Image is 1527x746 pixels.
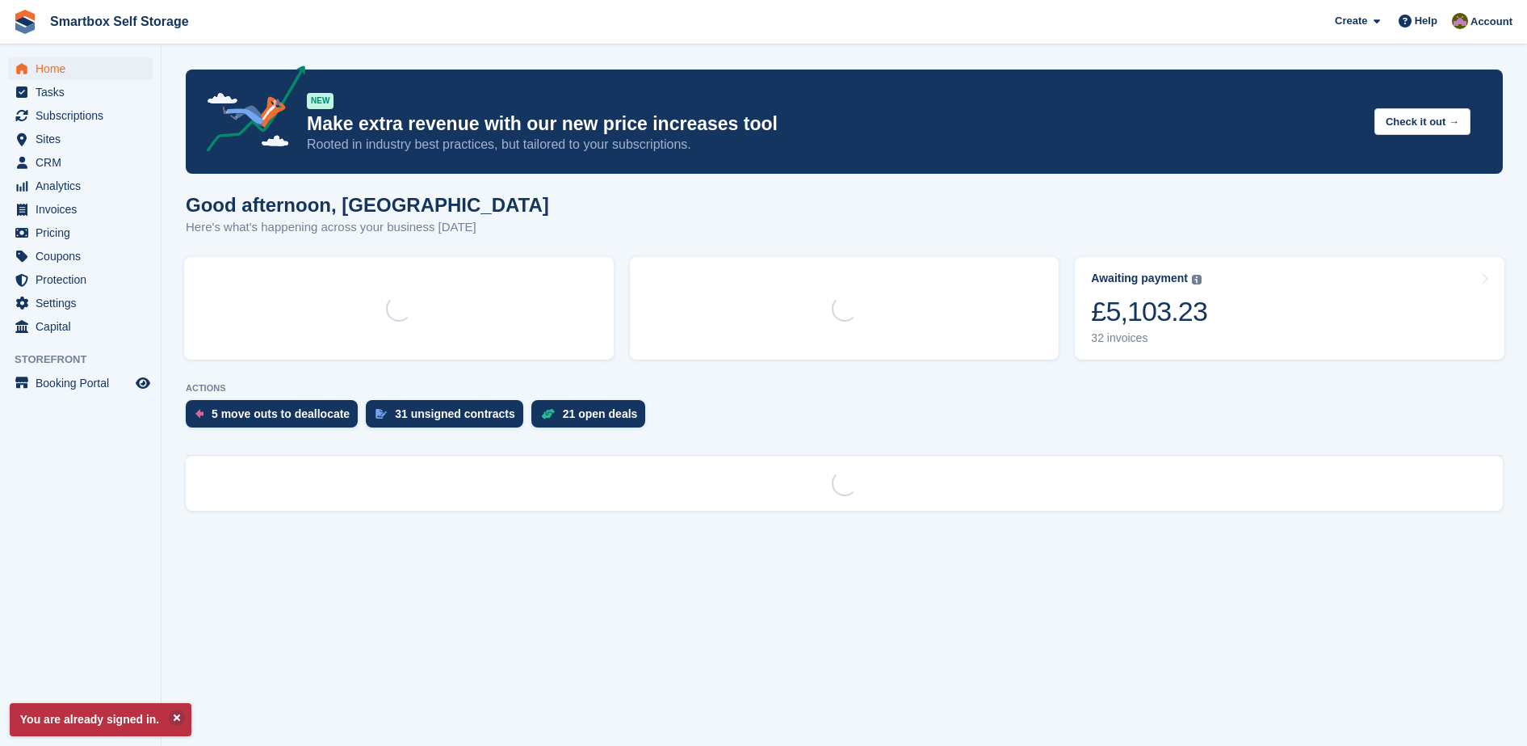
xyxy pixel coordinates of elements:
a: menu [8,292,153,314]
a: menu [8,221,153,244]
span: Create [1335,13,1367,29]
a: Awaiting payment £5,103.23 32 invoices [1075,257,1504,360]
span: Protection [36,268,132,291]
span: Help [1415,13,1437,29]
a: menu [8,198,153,221]
span: Capital [36,315,132,338]
a: Smartbox Self Storage [44,8,195,35]
span: Pricing [36,221,132,244]
a: 31 unsigned contracts [366,400,531,436]
a: menu [8,372,153,394]
span: Settings [36,292,132,314]
a: menu [8,128,153,150]
span: Home [36,57,132,80]
img: stora-icon-8386f47178a22dfd0bd8f6a31ec36ba5ce8667c1dd55bd0f319d3a0aa187defe.svg [13,10,37,34]
span: Storefront [15,352,161,368]
button: Check it out → [1374,108,1470,135]
span: Tasks [36,81,132,103]
a: menu [8,268,153,291]
a: menu [8,245,153,268]
div: 31 unsigned contracts [395,407,515,420]
a: menu [8,151,153,174]
div: £5,103.23 [1091,295,1207,328]
a: menu [8,57,153,80]
p: Make extra revenue with our new price increases tool [307,112,1361,136]
img: icon-info-grey-7440780725fd019a000dd9b08b2336e03edf1995a4989e88bcd33f0948082b44.svg [1192,275,1202,284]
p: You are already signed in. [10,703,191,736]
span: Subscriptions [36,104,132,127]
p: Rooted in industry best practices, but tailored to your subscriptions. [307,136,1361,154]
p: ACTIONS [186,383,1503,394]
span: Invoices [36,198,132,221]
div: 21 open deals [563,407,638,420]
div: 5 move outs to deallocate [212,407,350,420]
span: Coupons [36,245,132,268]
a: 5 move outs to deallocate [186,400,366,436]
h1: Good afternoon, [GEOGRAPHIC_DATA] [186,194,549,216]
img: move_outs_to_deallocate_icon-f764333ba52eb49d3ac5e1228854f67142a1ed5810a6f6cc68b1a99e826820c5.svg [195,409,203,419]
a: menu [8,104,153,127]
div: NEW [307,93,334,109]
a: Preview store [133,373,153,393]
span: Analytics [36,175,132,197]
a: menu [8,315,153,338]
a: menu [8,81,153,103]
img: deal-1b604bf984904fb50ccaf53a9ad4b4a5d6e5aea283cecdc64d6e3604feb123c2.svg [541,408,555,419]
img: contract_signature_icon-13c848040528278c33f63329250d36e43548de30e8caae1d1a13099fd9432cc5.svg [375,409,387,419]
p: Here's what's happening across your business [DATE] [186,218,549,237]
span: Booking Portal [36,372,132,394]
span: Sites [36,128,132,150]
div: Awaiting payment [1091,272,1188,285]
span: CRM [36,151,132,174]
a: 21 open deals [531,400,654,436]
div: 32 invoices [1091,331,1207,345]
img: price-adjustments-announcement-icon-8257ccfd72463d97f412b2fc003d46551f7dbcb40ab6d574587a9cd5c0d94... [193,65,306,158]
span: Account [1470,14,1512,30]
img: Kayleigh Devlin [1452,13,1468,29]
a: menu [8,175,153,197]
